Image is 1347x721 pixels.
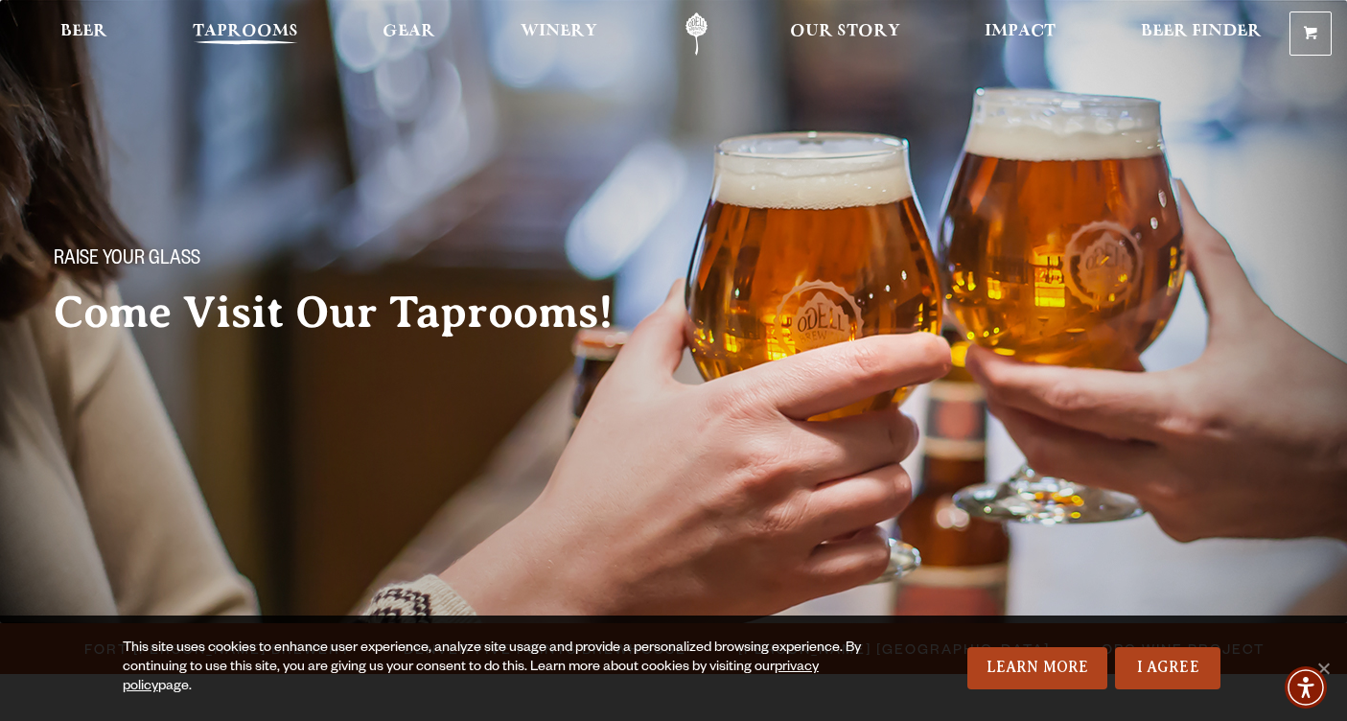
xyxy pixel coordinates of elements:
div: Accessibility Menu [1285,666,1327,709]
a: Winery [508,12,610,56]
a: Beer Finder [1128,12,1274,56]
a: Taprooms [180,12,311,56]
a: Odell Home [661,12,732,56]
a: Our Story [778,12,913,56]
span: Taprooms [193,24,298,39]
a: Gear [370,12,448,56]
span: Raise your glass [54,248,200,273]
a: Learn More [967,647,1108,689]
span: Beer [60,24,107,39]
a: Impact [972,12,1068,56]
span: Beer Finder [1141,24,1262,39]
h2: Come Visit Our Taprooms! [54,289,652,337]
span: Impact [985,24,1056,39]
span: Our Story [790,24,900,39]
a: privacy policy [123,661,819,695]
div: This site uses cookies to enhance user experience, analyze site usage and provide a personalized ... [123,640,873,697]
span: Winery [521,24,597,39]
a: Beer [48,12,120,56]
span: Gear [383,24,435,39]
a: I Agree [1115,647,1220,689]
